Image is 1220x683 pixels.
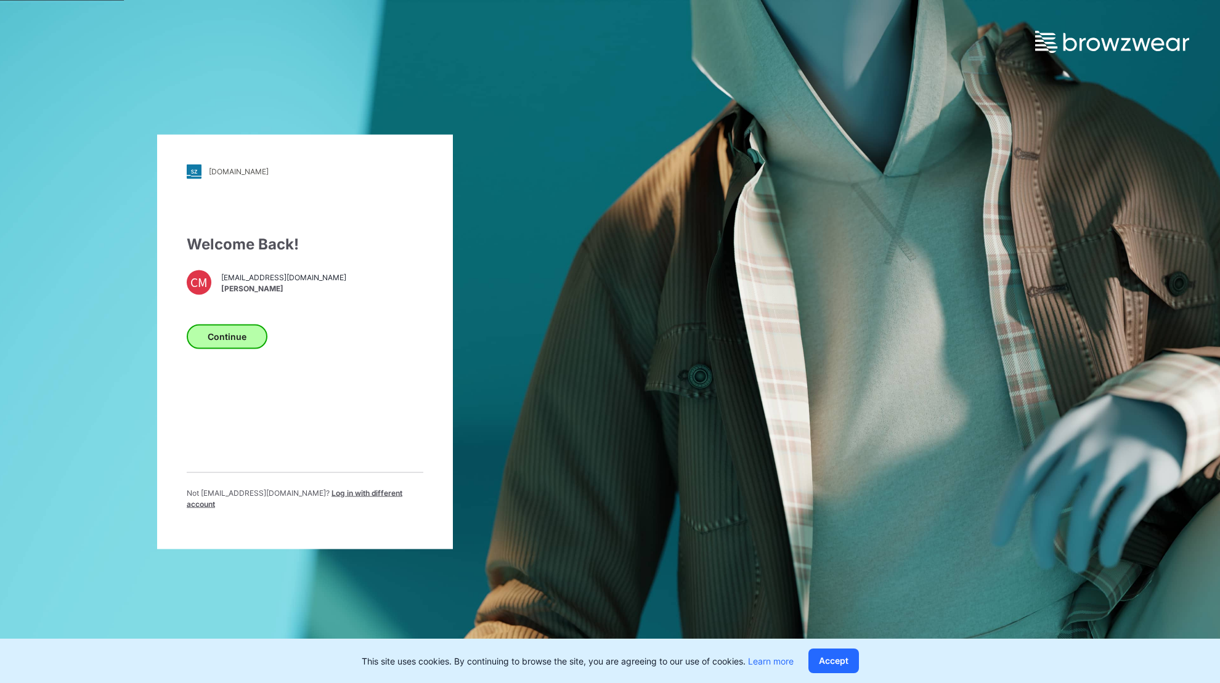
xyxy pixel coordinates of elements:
span: [PERSON_NAME] [221,283,346,294]
p: This site uses cookies. By continuing to browse the site, you are agreeing to our use of cookies. [362,655,794,668]
a: [DOMAIN_NAME] [187,164,423,179]
div: Welcome Back! [187,233,423,255]
button: Accept [808,649,859,673]
div: CM [187,270,211,294]
div: [DOMAIN_NAME] [209,167,269,176]
p: Not [EMAIL_ADDRESS][DOMAIN_NAME] ? [187,487,423,509]
a: Learn more [748,656,794,666]
span: [EMAIL_ADDRESS][DOMAIN_NAME] [221,272,346,283]
button: Continue [187,324,267,349]
img: stylezone-logo.562084cfcfab977791bfbf7441f1a819.svg [187,164,201,179]
img: browzwear-logo.e42bd6dac1945053ebaf764b6aa21510.svg [1035,31,1189,53]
